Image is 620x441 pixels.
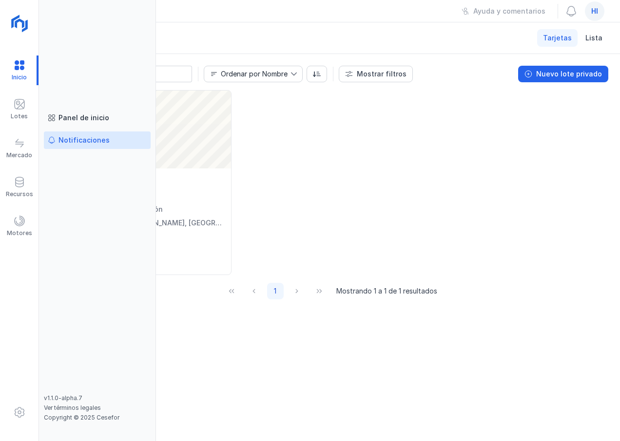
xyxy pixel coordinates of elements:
[44,414,151,422] div: Copyright © 2025 Cesefor
[537,29,578,47] a: Tarjetas
[580,29,608,47] a: Lista
[7,229,32,237] div: Motores
[543,33,572,43] span: Tarjetas
[7,11,32,36] img: logoRight.svg
[6,190,33,198] div: Recursos
[267,283,284,299] button: Page 1
[518,66,608,82] button: Nuevo lote privado
[591,6,598,16] span: hi
[357,69,407,79] div: Mostrar filtros
[585,33,602,43] span: Lista
[221,71,288,77] div: Ordenar por Nombre
[58,135,110,145] div: Notificaciones
[44,394,151,402] div: v1.1.0-alpha.7
[336,286,437,296] span: Mostrando 1 a 1 de 1 resultados
[455,3,552,19] button: Ayuda y comentarios
[44,404,101,411] a: Ver términos legales
[204,66,291,82] span: Nombre
[536,69,602,79] div: Nuevo lote privado
[44,109,151,127] a: Panel de inicio
[44,131,151,149] a: Notificaciones
[339,66,413,82] button: Mostrar filtros
[58,113,109,123] div: Panel de inicio
[6,151,32,159] div: Mercado
[473,6,545,16] div: Ayuda y comentarios
[11,112,28,120] div: Lotes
